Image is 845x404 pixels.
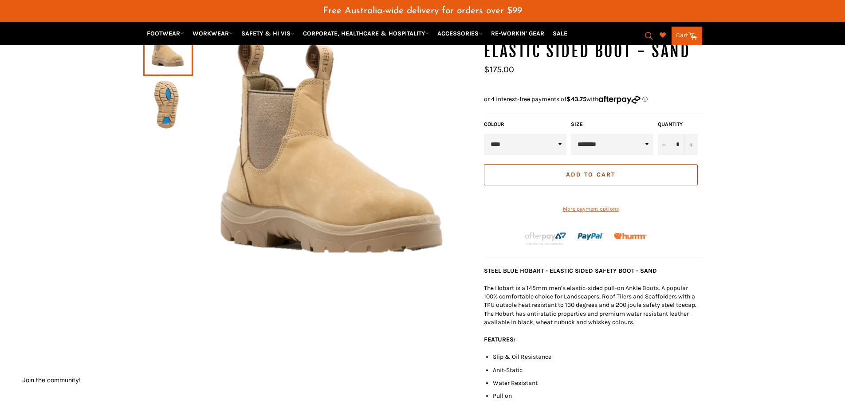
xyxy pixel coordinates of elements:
button: Reduce item quantity by one [658,134,671,155]
label: COLOUR [484,121,566,128]
img: Humm_core_logo_RGB-01_300x60px_small_195d8312-4386-4de7-b182-0ef9b6303a37.png [614,233,647,239]
a: WORKWEAR [189,26,236,41]
a: RE-WORKIN' GEAR [487,26,548,41]
a: More payment options [484,205,698,213]
a: CORPORATE, HEALTHCARE & HOSPITALITY [299,26,432,41]
button: Increase item quantity by one [684,134,698,155]
img: STEEL BLUE 312101 HOBART ELASTIC SIDED BOOT - SAND - Workin' Gear [148,80,189,129]
li: Slip & Oil Resistance [493,353,702,361]
span: Pull on [493,392,512,400]
a: ACCESSORIES [434,26,486,41]
span: Anit-Static [493,366,523,374]
button: Add to Cart [484,164,698,185]
a: Cart [672,27,702,45]
img: Afterpay-Logo-on-dark-bg_large.png [524,231,567,246]
span: The Hobart is a 145mm men’s elastic-sided pull-on Ankle Boots. A popular 100% comfortable choice ... [484,284,696,326]
strong: STEEL BLUE HOBART - ELASTIC SIDED SAFETY BOOT - SAND [484,267,657,275]
label: Size [571,121,653,128]
button: Join the community! [22,376,81,384]
img: paypal.png [578,224,604,250]
a: SAFETY & HI VIS [238,26,298,41]
span: Water Resistant [493,379,538,387]
img: STEEL BLUE 312101 HOBART ELASTIC SIDED BOOT - SAND - Workin' Gear [193,18,475,278]
span: Add to Cart [566,171,615,178]
span: $175.00 [484,64,514,75]
a: SALE [549,26,571,41]
span: Free Australia-wide delivery for orders over $99 [323,6,522,16]
a: FOOTWEAR [143,26,188,41]
strong: FEATURES: [484,336,515,343]
label: Quantity [658,121,698,128]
